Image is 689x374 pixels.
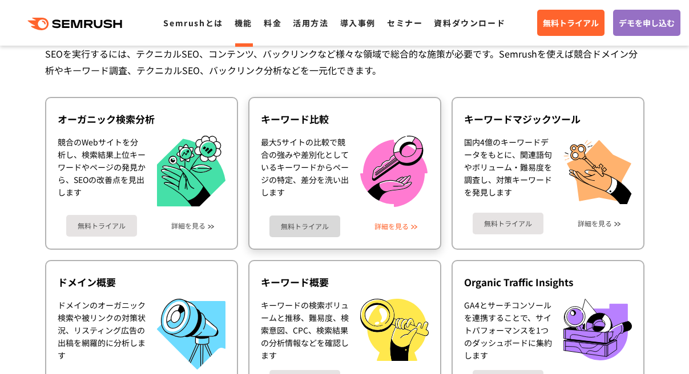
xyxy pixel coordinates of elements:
[261,275,429,289] div: キーワード概要
[360,299,429,361] img: キーワード概要
[269,216,340,237] a: 無料トライアル
[613,10,680,36] a: デモを申し込む
[543,17,599,29] span: 無料トライアル
[563,299,632,360] img: Organic Traffic Insights
[261,299,349,361] div: キーワードの検索ボリュームと推移、難易度、検索意図、CPC、検索結果の分析情報などを確認します
[434,17,505,29] a: 資料ダウンロード
[157,136,225,207] img: オーガニック検索分析
[578,219,612,227] a: 詳細を見る
[293,17,328,29] a: 活用方法
[537,10,605,36] a: 無料トライアル
[171,222,206,230] a: 詳細を見る
[473,213,543,234] a: 無料トライアル
[374,222,409,230] a: 詳細を見る
[58,299,146,369] div: ドメインのオーガニック検索や被リンクの対策状況、リスティング広告の出稿を網羅的に分析します
[464,136,552,204] div: 国内4億のキーワードデータをもとに、関連語句やボリューム・難易度を調査し、対策キーワードを発見します
[58,112,225,126] div: オーガニック検索分析
[235,17,252,29] a: 機能
[261,136,349,207] div: 最大5サイトの比較で競合の強みや差別化としているキーワードからページの特定、差分を洗い出します
[58,275,225,289] div: ドメイン概要
[261,112,429,126] div: キーワード比較
[563,136,632,204] img: キーワードマジックツール
[387,17,422,29] a: セミナー
[58,136,146,207] div: 競合のWebサイトを分析し、検索結果上位キーワードやページの発見から、SEOの改善点を見出します
[264,17,281,29] a: 料金
[619,17,675,29] span: デモを申し込む
[464,299,552,361] div: GA4とサーチコンソールを連携することで、サイトパフォーマンスを1つのダッシュボードに集約します
[157,299,225,369] img: ドメイン概要
[163,17,223,29] a: Semrushとは
[464,112,632,126] div: キーワードマジックツール
[45,46,644,79] div: SEOを実行するには、テクニカルSEO、コンテンツ、バックリンクなど様々な領域で総合的な施策が必要です。Semrushを使えば競合ドメイン分析やキーワード調査、テクニカルSEO、バックリンク分析...
[340,17,376,29] a: 導入事例
[66,215,137,237] a: 無料トライアル
[360,136,428,207] img: キーワード比較
[464,275,632,289] div: Organic Traffic Insights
